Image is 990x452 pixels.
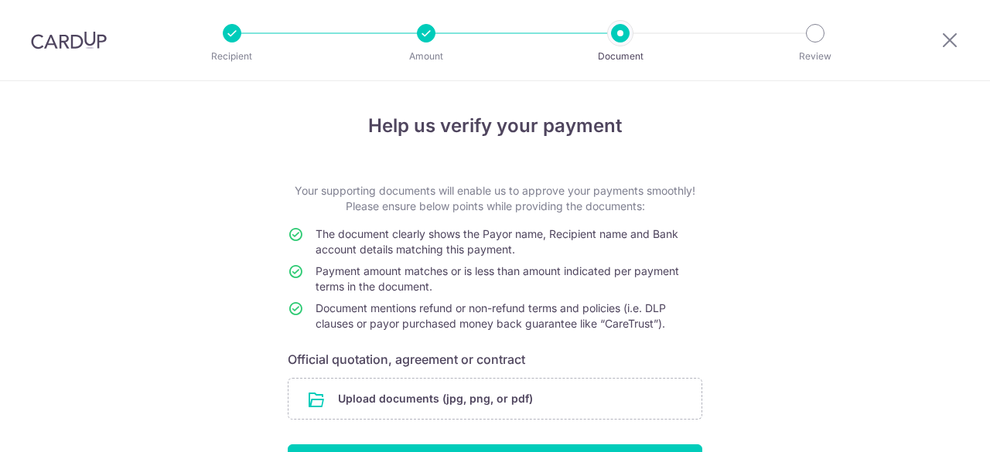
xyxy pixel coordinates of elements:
p: Recipient [175,49,289,64]
div: Upload documents (jpg, png, or pdf) [288,378,702,420]
h4: Help us verify your payment [288,112,702,140]
p: Amount [369,49,483,64]
img: CardUp [31,31,107,49]
p: Document [563,49,678,64]
span: Payment amount matches or is less than amount indicated per payment terms in the document. [316,264,679,293]
p: Your supporting documents will enable us to approve your payments smoothly! Please ensure below p... [288,183,702,214]
p: Review [758,49,872,64]
span: The document clearly shows the Payor name, Recipient name and Bank account details matching this ... [316,227,678,256]
h6: Official quotation, agreement or contract [288,350,702,369]
span: Document mentions refund or non-refund terms and policies (i.e. DLP clauses or payor purchased mo... [316,301,666,330]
